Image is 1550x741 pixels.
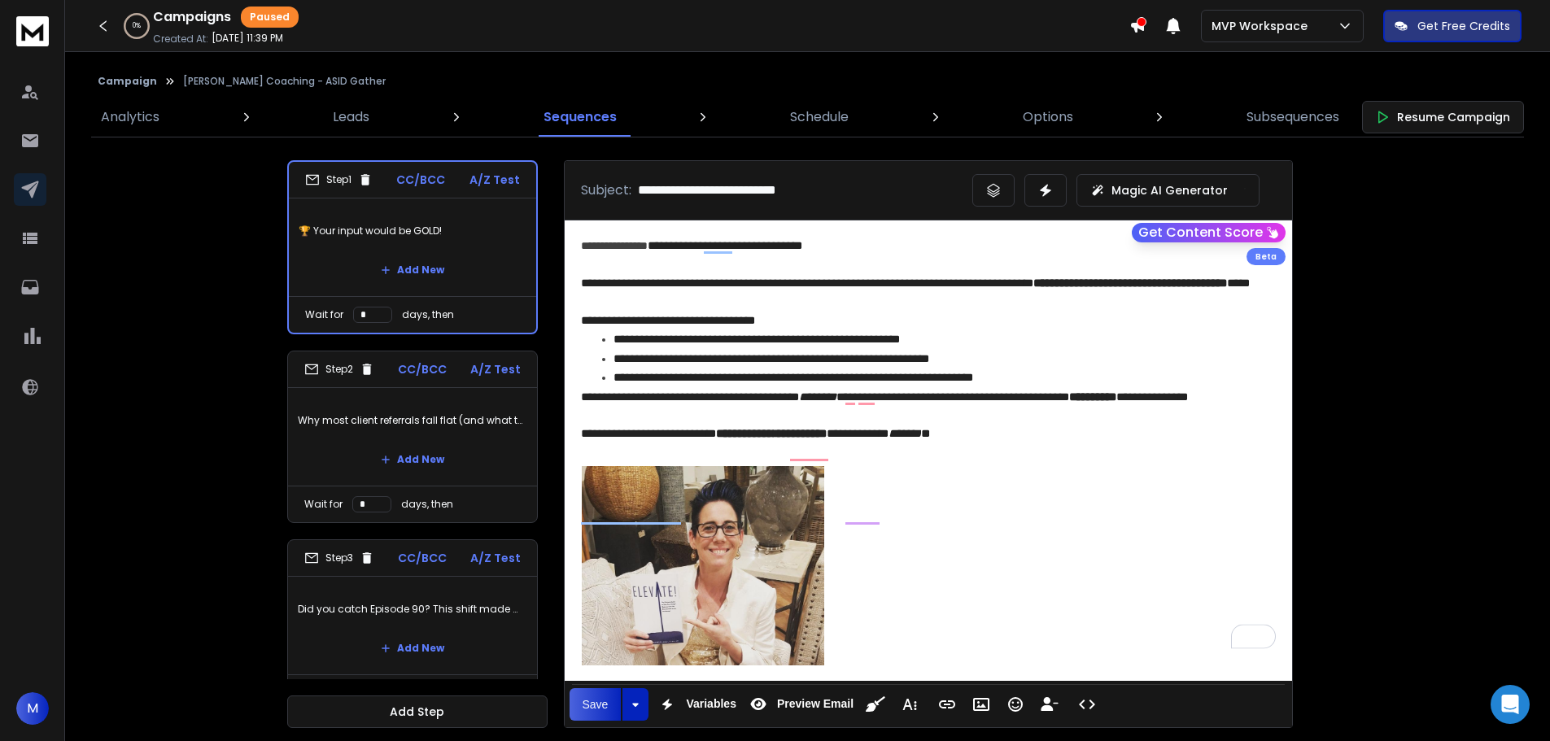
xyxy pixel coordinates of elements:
button: Resume Campaign [1362,101,1524,133]
h1: Campaigns [153,7,231,27]
a: Options [1013,98,1083,137]
li: Step1CC/BCCA/Z Test🏆 Your input would be GOLD!Add NewWait fordays, then [287,160,538,334]
p: [PERSON_NAME] Coaching - ASID Gather [183,75,386,88]
button: Preview Email [743,688,857,721]
a: Subsequences [1237,98,1349,137]
p: 0 % [133,21,141,31]
p: Did you catch Episode 90? This shift made my business skyrocket [298,586,527,632]
button: Magic AI Generator [1076,174,1260,207]
button: Add New [368,632,457,665]
p: A/Z Test [470,550,521,566]
button: Add New [368,254,457,286]
button: More Text [894,688,925,721]
img: logo [16,16,49,46]
div: Paused [241,7,299,28]
p: Get Free Credits [1417,18,1510,34]
a: Leads [323,98,379,137]
li: Step3CC/BCCA/Z TestDid you catch Episode 90? This shift made my business skyrocketAdd NewWait for... [287,539,538,712]
button: Insert Image (Ctrl+P) [966,688,997,721]
p: [DATE] 11:39 PM [212,32,283,45]
p: CC/BCC [398,550,447,566]
p: Analytics [101,107,159,127]
button: Clean HTML [860,688,891,721]
a: Analytics [91,98,169,137]
p: Magic AI Generator [1111,182,1228,198]
p: Sequences [544,107,617,127]
p: Why most client referrals fall flat (and what to do instead) [298,398,527,443]
a: Schedule [780,98,858,137]
p: Subsequences [1247,107,1339,127]
p: Created At: [153,33,208,46]
p: A/Z Test [469,172,520,188]
p: Leads [333,107,369,127]
button: M [16,692,49,725]
p: days, then [402,308,454,321]
div: Step 1 [305,172,373,187]
span: Preview Email [774,697,857,711]
button: Variables [652,688,740,721]
button: Get Content Score [1132,223,1286,242]
button: Get Free Credits [1383,10,1522,42]
div: Step 2 [304,362,374,377]
p: Wait for [305,308,343,321]
button: Insert Unsubscribe Link [1034,688,1065,721]
p: Subject: [581,181,631,200]
span: Variables [683,697,740,711]
button: Add Step [287,695,548,728]
div: To enrich screen reader interactions, please activate Accessibility in Grammarly extension settings [565,220,1292,665]
p: Schedule [790,107,849,127]
div: Open Intercom Messenger [1491,685,1530,724]
p: MVP Workspace [1212,18,1314,34]
div: Step 3 [304,551,374,565]
button: Insert Link (Ctrl+K) [932,688,963,721]
a: Sequences [534,98,627,137]
button: Save [570,688,622,721]
p: days, then [401,498,453,511]
p: CC/BCC [396,172,445,188]
p: A/Z Test [470,361,521,377]
p: Wait for [304,498,343,511]
p: CC/BCC [398,361,447,377]
div: Beta [1247,248,1286,265]
button: Code View [1072,688,1102,721]
p: 🏆 Your input would be GOLD! [299,208,526,254]
p: Options [1023,107,1073,127]
button: Emoticons [1000,688,1031,721]
button: Campaign [98,75,157,88]
button: Add New [368,443,457,476]
li: Step2CC/BCCA/Z TestWhy most client referrals fall flat (and what to do instead)Add NewWait forday... [287,351,538,523]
